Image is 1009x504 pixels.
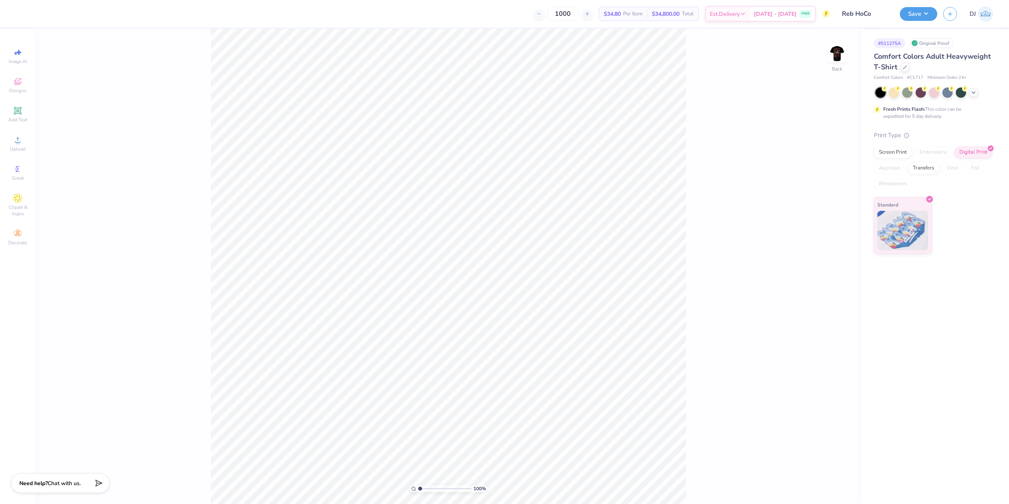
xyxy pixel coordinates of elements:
[604,10,621,18] span: $34.80
[4,204,32,217] span: Clipart & logos
[801,11,810,17] span: FREE
[908,162,939,174] div: Transfers
[883,106,980,120] div: This color can be expedited for 5 day delivery.
[652,10,679,18] span: $34,800.00
[12,175,24,181] span: Greek
[900,7,937,21] button: Save
[909,38,953,48] div: Original Proof
[9,58,27,65] span: Image AI
[10,146,26,152] span: Upload
[710,10,740,18] span: Est. Delivery
[883,106,925,112] strong: Fresh Prints Flash:
[682,10,694,18] span: Total
[970,9,976,19] span: DJ
[832,65,842,73] div: Back
[874,131,993,140] div: Print Type
[942,162,964,174] div: Vinyl
[914,147,952,158] div: Embroidery
[927,74,967,81] span: Minimum Order: 24 +
[954,147,992,158] div: Digital Print
[874,52,991,72] span: Comfort Colors Adult Heavyweight T-Shirt
[874,178,912,190] div: Rhinestones
[907,74,923,81] span: # C1717
[8,240,27,246] span: Decorate
[623,10,642,18] span: Per Item
[48,480,81,487] span: Chat with us.
[8,117,27,123] span: Add Text
[978,6,993,22] img: Danyl Jon Ferrer
[836,6,894,22] input: Untitled Design
[19,480,48,487] strong: Need help?
[754,10,797,18] span: [DATE] - [DATE]
[970,6,993,22] a: DJ
[9,87,26,94] span: Designs
[966,162,985,174] div: Foil
[874,74,903,81] span: Comfort Colors
[874,147,912,158] div: Screen Print
[829,46,845,61] img: Back
[874,162,905,174] div: Applique
[877,211,928,250] img: Standard
[877,201,898,209] span: Standard
[874,38,905,48] div: # 511275A
[547,7,578,21] input: – –
[473,485,486,492] span: 100 %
